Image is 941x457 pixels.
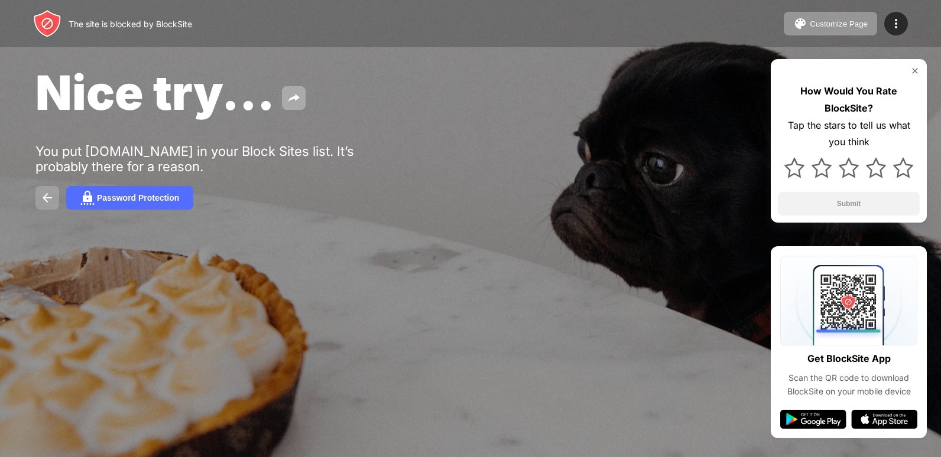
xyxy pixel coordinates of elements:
img: menu-icon.svg [889,17,903,31]
div: How Would You Rate BlockSite? [778,83,920,117]
img: app-store.svg [851,410,917,429]
img: password.svg [80,191,95,205]
div: Tap the stars to tell us what you think [778,117,920,151]
img: star.svg [893,158,913,178]
img: google-play.svg [780,410,846,429]
div: Password Protection [97,193,179,203]
button: Customize Page [784,12,877,35]
img: star.svg [866,158,886,178]
div: Get BlockSite App [807,350,891,367]
div: You put [DOMAIN_NAME] in your Block Sites list. It’s probably there for a reason. [35,143,401,174]
img: star.svg [812,158,832,178]
img: star.svg [839,158,859,178]
img: pallet.svg [793,17,807,31]
div: Scan the QR code to download BlockSite on your mobile device [780,371,917,398]
img: rate-us-close.svg [910,66,920,76]
img: star.svg [784,158,804,178]
button: Submit [778,192,920,216]
img: share.svg [287,91,301,105]
div: The site is blocked by BlockSite [69,19,192,29]
img: qrcode.svg [780,256,917,345]
img: header-logo.svg [33,9,61,38]
div: Customize Page [810,19,868,28]
button: Password Protection [66,186,193,210]
span: Nice try... [35,64,275,121]
img: back.svg [40,191,54,205]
